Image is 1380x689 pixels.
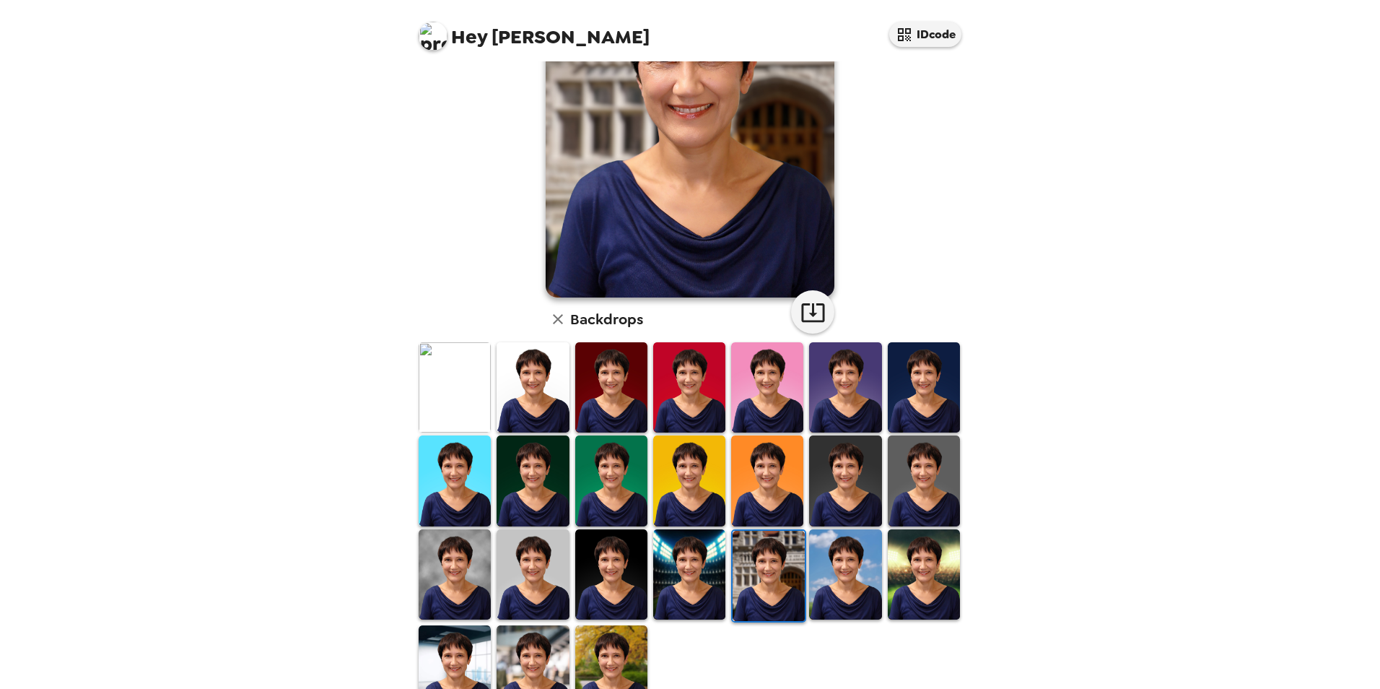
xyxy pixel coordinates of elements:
img: Original [419,342,491,433]
span: Hey [451,24,487,50]
h6: Backdrops [570,308,643,331]
img: profile pic [419,22,447,51]
button: IDcode [889,22,961,47]
span: [PERSON_NAME] [419,14,650,47]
